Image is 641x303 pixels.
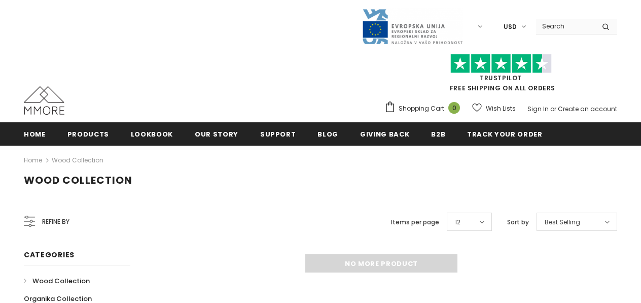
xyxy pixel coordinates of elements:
img: Trust Pilot Stars [450,54,552,74]
span: 12 [455,217,460,227]
span: Giving back [360,129,409,139]
a: Sign In [527,105,549,113]
a: Products [67,122,109,145]
span: Products [67,129,109,139]
img: Javni Razpis [362,8,463,45]
span: Refine by [42,216,69,227]
span: Wood Collection [24,173,132,187]
span: 0 [448,102,460,114]
a: Wood Collection [24,272,90,290]
a: B2B [431,122,445,145]
a: Home [24,122,46,145]
span: support [260,129,296,139]
a: Wish Lists [472,99,516,117]
a: Trustpilot [480,74,522,82]
span: Best Selling [545,217,580,227]
span: Track your order [467,129,542,139]
span: Home [24,129,46,139]
input: Search Site [536,19,594,33]
span: or [550,105,556,113]
span: Wish Lists [486,104,516,114]
span: Blog [317,129,338,139]
a: Track your order [467,122,542,145]
a: Lookbook [131,122,173,145]
span: FREE SHIPPING ON ALL ORDERS [384,58,617,92]
span: Categories [24,250,75,260]
span: USD [504,22,517,32]
a: Create an account [558,105,617,113]
span: Lookbook [131,129,173,139]
a: Home [24,154,42,166]
span: Wood Collection [32,276,90,286]
label: Sort by [507,217,529,227]
a: Blog [317,122,338,145]
span: Shopping Cart [399,104,444,114]
label: Items per page [391,217,439,227]
a: Giving back [360,122,409,145]
a: Our Story [195,122,238,145]
a: Wood Collection [52,156,103,164]
img: MMORE Cases [24,86,64,115]
a: support [260,122,296,145]
span: B2B [431,129,445,139]
a: Shopping Cart 0 [384,101,465,116]
span: Our Story [195,129,238,139]
a: Javni Razpis [362,22,463,30]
